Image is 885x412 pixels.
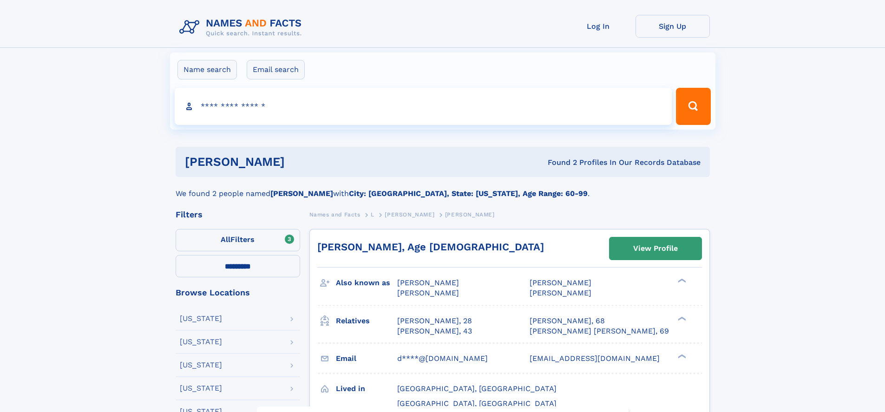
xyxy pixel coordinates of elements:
[416,157,701,168] div: Found 2 Profiles In Our Records Database
[397,316,472,326] a: [PERSON_NAME], 28
[675,278,687,284] div: ❯
[385,211,434,218] span: [PERSON_NAME]
[185,156,416,168] h1: [PERSON_NAME]
[176,177,710,199] div: We found 2 people named with .
[397,278,459,287] span: [PERSON_NAME]
[221,235,230,244] span: All
[336,381,397,397] h3: Lived in
[676,88,710,125] button: Search Button
[445,211,495,218] span: [PERSON_NAME]
[610,237,701,260] a: View Profile
[175,88,672,125] input: search input
[247,60,305,79] label: Email search
[530,354,660,363] span: [EMAIL_ADDRESS][DOMAIN_NAME]
[317,241,544,253] a: [PERSON_NAME], Age [DEMOGRAPHIC_DATA]
[636,15,710,38] a: Sign Up
[180,315,222,322] div: [US_STATE]
[180,361,222,369] div: [US_STATE]
[561,15,636,38] a: Log In
[176,288,300,297] div: Browse Locations
[177,60,237,79] label: Name search
[336,313,397,329] h3: Relatives
[397,326,472,336] a: [PERSON_NAME], 43
[336,275,397,291] h3: Also known as
[397,399,557,408] span: [GEOGRAPHIC_DATA], [GEOGRAPHIC_DATA]
[397,288,459,297] span: [PERSON_NAME]
[180,338,222,346] div: [US_STATE]
[176,15,309,40] img: Logo Names and Facts
[675,315,687,321] div: ❯
[349,189,588,198] b: City: [GEOGRAPHIC_DATA], State: [US_STATE], Age Range: 60-99
[180,385,222,392] div: [US_STATE]
[530,316,605,326] a: [PERSON_NAME], 68
[371,209,374,220] a: L
[270,189,333,198] b: [PERSON_NAME]
[371,211,374,218] span: L
[633,238,678,259] div: View Profile
[675,353,687,359] div: ❯
[176,229,300,251] label: Filters
[530,326,669,336] a: [PERSON_NAME] [PERSON_NAME], 69
[530,278,591,287] span: [PERSON_NAME]
[336,351,397,366] h3: Email
[309,209,361,220] a: Names and Facts
[530,288,591,297] span: [PERSON_NAME]
[397,384,557,393] span: [GEOGRAPHIC_DATA], [GEOGRAPHIC_DATA]
[176,210,300,219] div: Filters
[385,209,434,220] a: [PERSON_NAME]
